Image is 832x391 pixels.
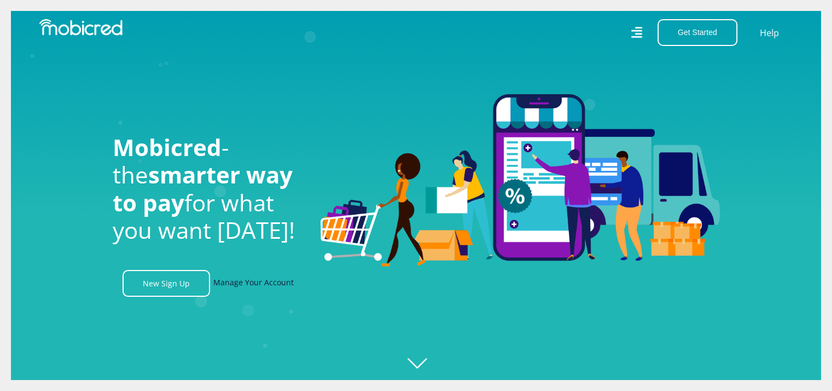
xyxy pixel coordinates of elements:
a: Manage Your Account [213,270,294,297]
a: Help [759,26,779,40]
button: Get Started [658,19,737,46]
a: New Sign Up [123,270,210,297]
span: smarter way to pay [113,159,293,217]
span: Mobicred [113,131,222,163]
img: Mobicred [39,19,123,36]
h1: - the for what you want [DATE]! [113,134,304,244]
img: Welcome to Mobicred [321,94,720,267]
